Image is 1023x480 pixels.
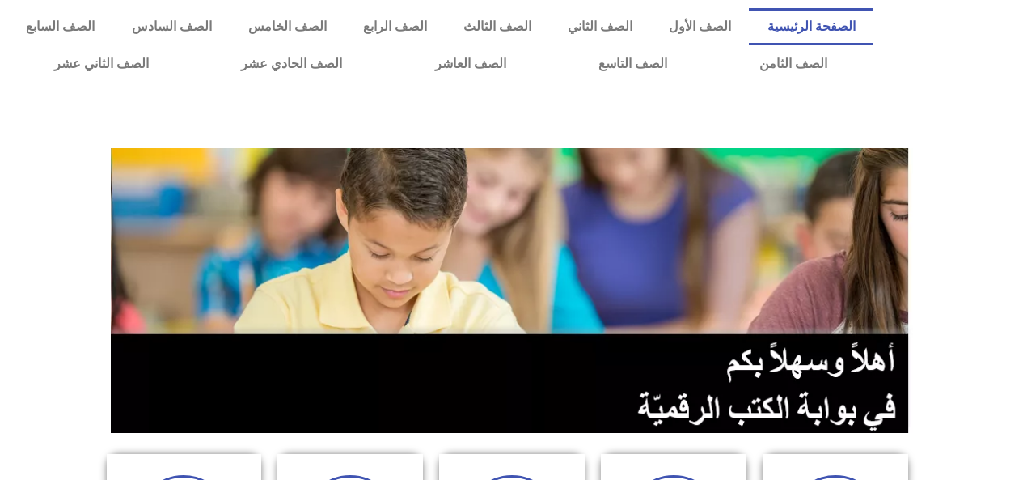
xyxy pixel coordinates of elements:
[749,8,873,45] a: الصفحة الرئيسية
[8,45,195,83] a: الصف الثاني عشر
[8,8,113,45] a: الصف السابع
[389,45,552,83] a: الصف العاشر
[345,8,445,45] a: الصف الرابع
[713,45,873,83] a: الصف الثامن
[650,8,749,45] a: الصف الأول
[113,8,230,45] a: الصف السادس
[445,8,549,45] a: الصف الثالث
[552,45,713,83] a: الصف التاسع
[195,45,388,83] a: الصف الحادي عشر
[549,8,650,45] a: الصف الثاني
[230,8,345,45] a: الصف الخامس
